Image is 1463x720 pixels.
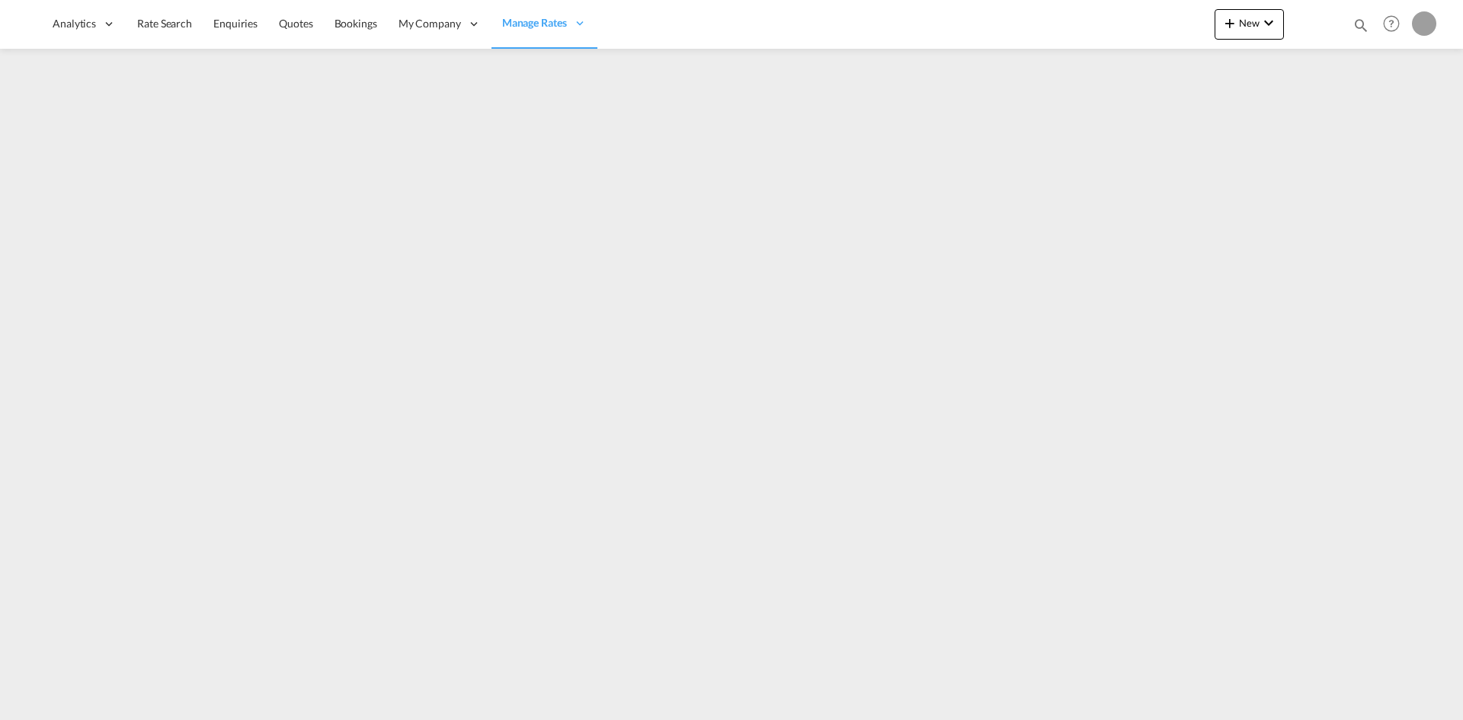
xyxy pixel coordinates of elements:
[279,17,312,30] span: Quotes
[213,17,258,30] span: Enquiries
[1378,11,1404,37] span: Help
[399,16,461,31] span: My Company
[502,15,567,30] span: Manage Rates
[1260,14,1278,32] md-icon: icon-chevron-down
[335,17,377,30] span: Bookings
[1221,17,1278,29] span: New
[137,17,192,30] span: Rate Search
[53,16,96,31] span: Analytics
[1215,9,1284,40] button: icon-plus 400-fgNewicon-chevron-down
[1353,17,1369,34] md-icon: icon-magnify
[1221,14,1239,32] md-icon: icon-plus 400-fg
[1378,11,1412,38] div: Help
[1353,17,1369,40] div: icon-magnify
